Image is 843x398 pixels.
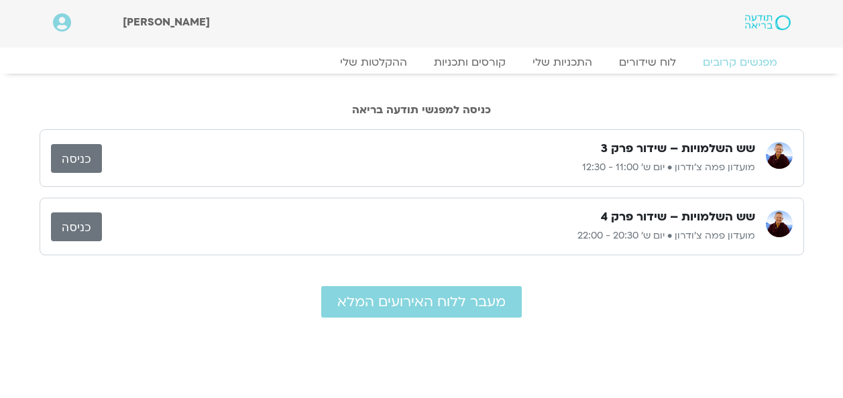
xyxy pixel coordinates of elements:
span: מעבר ללוח האירועים המלא [337,294,506,310]
a: מפגשים קרובים [689,56,791,69]
a: לוח שידורים [606,56,689,69]
p: מועדון פמה צ'ודרון • יום ש׳ 20:30 - 22:00 [102,228,755,244]
a: כניסה [51,212,102,241]
a: התכניות שלי [519,56,606,69]
h3: שש השלמויות – שידור פרק 4 [601,209,755,225]
img: מועדון פמה צ'ודרון [766,210,793,237]
a: כניסה [51,144,102,173]
p: מועדון פמה צ'ודרון • יום ש׳ 11:00 - 12:30 [102,159,755,176]
span: [PERSON_NAME] [123,15,210,29]
a: מעבר ללוח האירועים המלא [321,286,522,318]
a: קורסים ותכניות [420,56,519,69]
a: ההקלטות שלי [327,56,420,69]
h2: כניסה למפגשי תודעה בריאה [40,104,804,116]
nav: Menu [53,56,791,69]
h3: שש השלמויות – שידור פרק 3 [601,141,755,157]
img: מועדון פמה צ'ודרון [766,142,793,169]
